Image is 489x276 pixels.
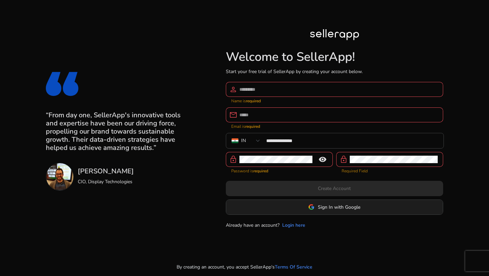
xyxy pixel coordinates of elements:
h1: Welcome to SellerApp! [226,50,443,64]
a: Terms Of Service [275,263,312,271]
button: Sign In with Google [226,200,443,215]
span: person [229,85,237,93]
mat-error: Required Field [342,167,438,174]
h3: [PERSON_NAME] [78,167,134,175]
span: Sign In with Google [318,204,360,211]
mat-error: Password is [231,167,327,174]
strong: required [253,168,268,174]
mat-icon: remove_red_eye [314,155,331,163]
strong: required [246,98,261,104]
a: Login here [282,222,305,229]
span: email [229,111,237,119]
div: IN [241,137,246,144]
mat-error: Email is [231,122,438,130]
h3: “From day one, SellerApp's innovative tools and expertise have been our driving force, propelling... [46,111,191,152]
p: Already have an account? [226,222,279,229]
mat-error: Name is [231,97,438,104]
span: lock [229,155,237,163]
p: CIO, Display Technologies [78,178,134,185]
span: lock [340,155,348,163]
img: google-logo.svg [308,204,314,210]
strong: required [245,124,260,129]
p: Start your free trial of SellerApp by creating your account below. [226,68,443,75]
